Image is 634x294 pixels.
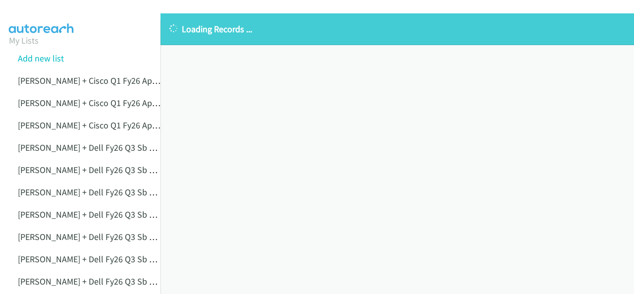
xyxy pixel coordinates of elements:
a: [PERSON_NAME] + Dell Fy26 Q3 Sb Csg A Ukirth Erg [18,209,209,220]
a: [PERSON_NAME] + Dell Fy26 Q3 Sb Csg Au;Klm[Lkm'lm'l; [18,142,228,153]
a: [PERSON_NAME] + Cisco Q1 Fy26 Apjc [PERSON_NAME] [18,75,222,86]
a: [PERSON_NAME] + Cisco Q1 Fy26 Apjc An Zsfghs [18,119,197,131]
a: [PERSON_NAME] + Dell Fy26 Q3 Sb Csg A Ujkhfikhfy [18,186,209,198]
a: Add new list [18,53,64,64]
a: [PERSON_NAME] + Dell Fy26 Q3 Sb Csg A Uojnon [18,231,199,242]
a: [PERSON_NAME] + Cisco Q1 Fy26 Apjc An Zijniujbn [18,97,205,109]
a: My Lists [9,35,39,46]
p: Loading Records ... [169,22,625,36]
a: [PERSON_NAME] + Dell Fy26 Q3 Sb Csg A Ucmcmcvmv [18,164,219,176]
a: [PERSON_NAME] + Dell Fy26 Q3 Sb Csg A Urazghk [18,253,203,265]
a: [PERSON_NAME] + Dell Fy26 Q3 Sb Csg A Usmjsjhgm [18,276,213,287]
